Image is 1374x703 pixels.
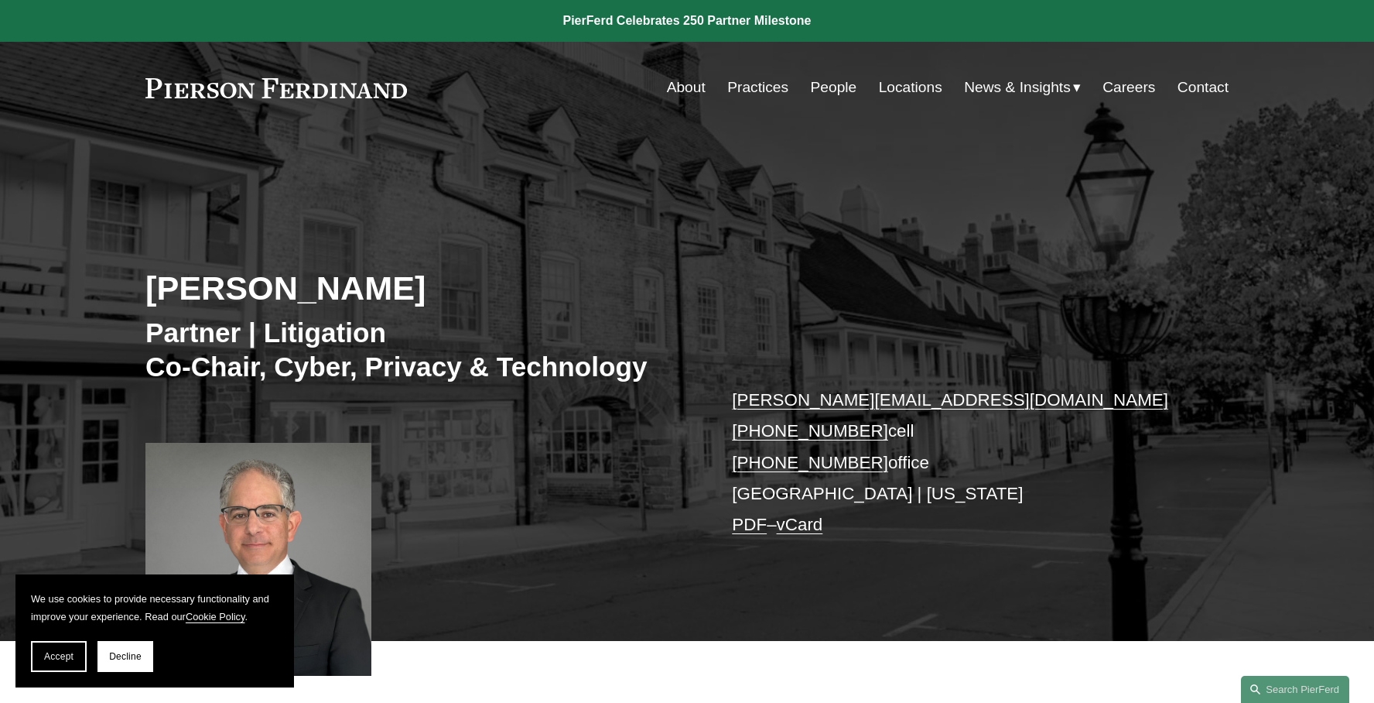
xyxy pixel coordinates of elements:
[109,651,142,662] span: Decline
[811,73,857,102] a: People
[777,515,823,534] a: vCard
[732,390,1168,410] a: [PERSON_NAME][EMAIL_ADDRESS][DOMAIN_NAME]
[667,73,706,102] a: About
[15,574,294,688] section: Cookie banner
[732,385,1183,541] p: cell office [GEOGRAPHIC_DATA] | [US_STATE] –
[31,641,87,672] button: Accept
[97,641,153,672] button: Decline
[44,651,73,662] span: Accept
[964,73,1081,102] a: folder dropdown
[1241,676,1349,703] a: Search this site
[31,590,279,626] p: We use cookies to provide necessary functionality and improve your experience. Read our .
[732,515,767,534] a: PDF
[145,316,687,383] h3: Partner | Litigation Co-Chair, Cyber, Privacy & Technology
[964,74,1071,101] span: News & Insights
[727,73,788,102] a: Practices
[732,453,888,472] a: [PHONE_NUMBER]
[145,268,687,308] h2: [PERSON_NAME]
[732,421,888,441] a: [PHONE_NUMBER]
[1177,73,1229,102] a: Contact
[879,73,942,102] a: Locations
[1102,73,1155,102] a: Careers
[186,611,245,622] a: Cookie Policy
